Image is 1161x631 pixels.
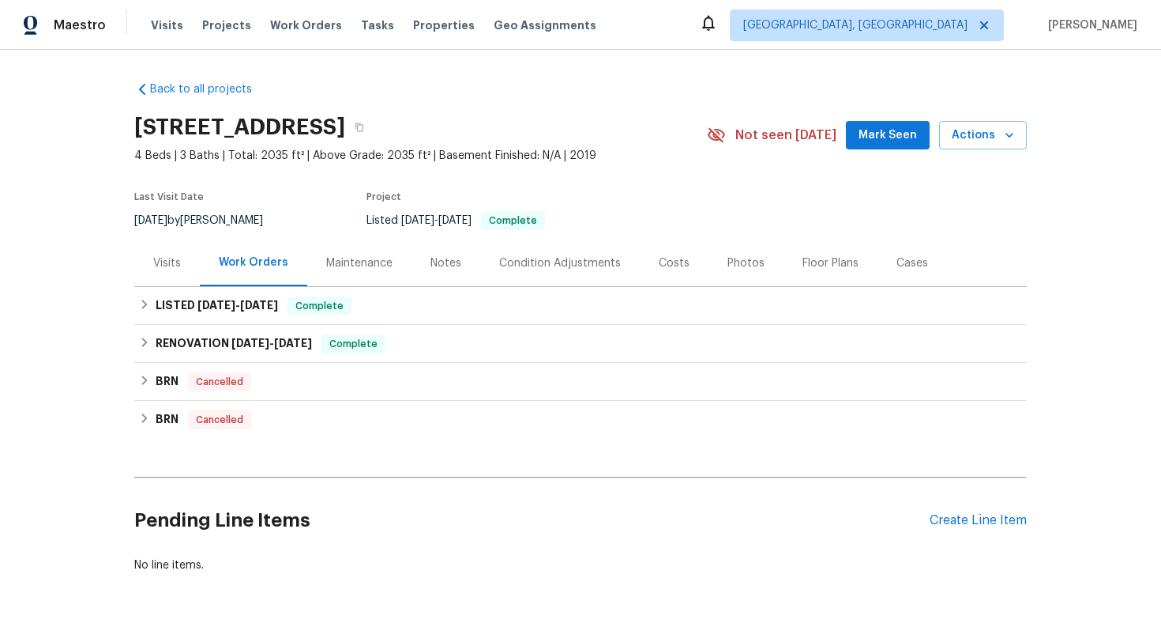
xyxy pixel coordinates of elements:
span: Actions [952,126,1014,145]
span: [DATE] [231,338,269,349]
div: Notes [430,255,461,271]
span: Complete [289,298,350,314]
span: Complete [483,216,543,225]
span: Last Visit Date [134,192,204,202]
span: [DATE] [197,300,235,311]
button: Copy Address [345,113,374,142]
div: No line items. [134,557,1027,573]
h6: LISTED [156,297,278,315]
span: [DATE] [438,215,472,226]
span: Project [366,192,401,202]
div: LISTED [DATE]-[DATE]Complete [134,287,1027,325]
span: Listed [366,215,545,226]
span: [DATE] [401,215,434,226]
span: Tasks [361,20,394,31]
span: - [231,338,312,349]
span: Complete [323,336,384,352]
span: Work Orders [270,17,342,33]
a: Back to all projects [134,81,286,97]
span: [PERSON_NAME] [1042,17,1137,33]
div: Create Line Item [930,513,1027,528]
span: Properties [413,17,475,33]
span: - [197,300,278,311]
div: Maintenance [326,255,393,271]
div: by [PERSON_NAME] [134,211,282,230]
span: Visits [151,17,183,33]
div: RENOVATION [DATE]-[DATE]Complete [134,325,1027,363]
span: 4 Beds | 3 Baths | Total: 2035 ft² | Above Grade: 2035 ft² | Basement Finished: N/A | 2019 [134,148,707,164]
button: Mark Seen [846,121,930,150]
h2: Pending Line Items [134,484,930,557]
div: Condition Adjustments [499,255,621,271]
span: [GEOGRAPHIC_DATA], [GEOGRAPHIC_DATA] [743,17,967,33]
div: Cases [896,255,928,271]
div: BRN Cancelled [134,363,1027,401]
div: Floor Plans [802,255,859,271]
span: Geo Assignments [494,17,596,33]
span: [DATE] [274,338,312,349]
h6: RENOVATION [156,334,312,353]
span: Maestro [54,17,106,33]
span: Cancelled [190,412,250,428]
div: Visits [153,255,181,271]
div: BRN Cancelled [134,401,1027,439]
h6: BRN [156,410,178,429]
span: [DATE] [240,300,278,311]
h2: [STREET_ADDRESS] [134,119,345,135]
span: [DATE] [134,215,167,226]
div: Costs [659,255,689,271]
span: Cancelled [190,374,250,390]
button: Actions [939,121,1027,150]
span: Mark Seen [859,126,917,145]
div: Photos [727,255,765,271]
span: - [401,215,472,226]
div: Work Orders [219,255,288,270]
span: Projects [202,17,251,33]
h6: BRN [156,372,178,391]
span: Not seen [DATE] [735,127,836,143]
